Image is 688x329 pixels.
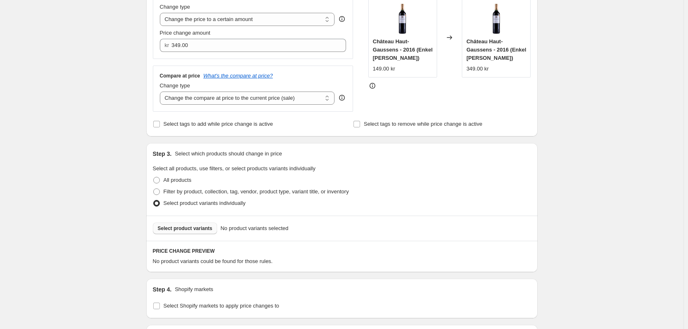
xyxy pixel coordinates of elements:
[164,121,273,127] span: Select tags to add while price change is active
[164,177,192,183] span: All products
[165,42,169,48] span: kr
[480,2,513,35] img: ChateauHaut-Gaussens-2016_vh0488_80x.jpg
[160,73,200,79] h3: Compare at price
[466,38,526,61] span: Château Haut-Gaussens - 2016 (Enkel [PERSON_NAME])
[153,248,531,254] h6: PRICE CHANGE PREVIEW
[160,82,190,89] span: Change type
[373,38,433,61] span: Château Haut-Gaussens - 2016 (Enkel [PERSON_NAME])
[466,65,489,73] div: 349.00 kr
[373,65,395,73] div: 149.00 kr
[338,15,346,23] div: help
[153,223,218,234] button: Select product variants
[164,188,349,195] span: Filter by product, collection, tag, vendor, product type, variant title, or inventory
[158,225,213,232] span: Select product variants
[386,2,419,35] img: ChateauHaut-Gaussens-2016_vh0488_80x.jpg
[204,73,273,79] button: What's the compare at price?
[171,39,334,52] input: 80.00
[364,121,482,127] span: Select tags to remove while price change is active
[164,303,279,309] span: Select Shopify markets to apply price changes to
[153,165,316,172] span: Select all products, use filters, or select products variants individually
[160,30,211,36] span: Price change amount
[153,150,172,158] h2: Step 3.
[153,258,273,264] span: No product variants could be found for those rules.
[164,200,246,206] span: Select product variants individually
[338,94,346,102] div: help
[175,285,213,294] p: Shopify markets
[160,4,190,10] span: Change type
[220,224,288,233] span: No product variants selected
[153,285,172,294] h2: Step 4.
[175,150,282,158] p: Select which products should change in price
